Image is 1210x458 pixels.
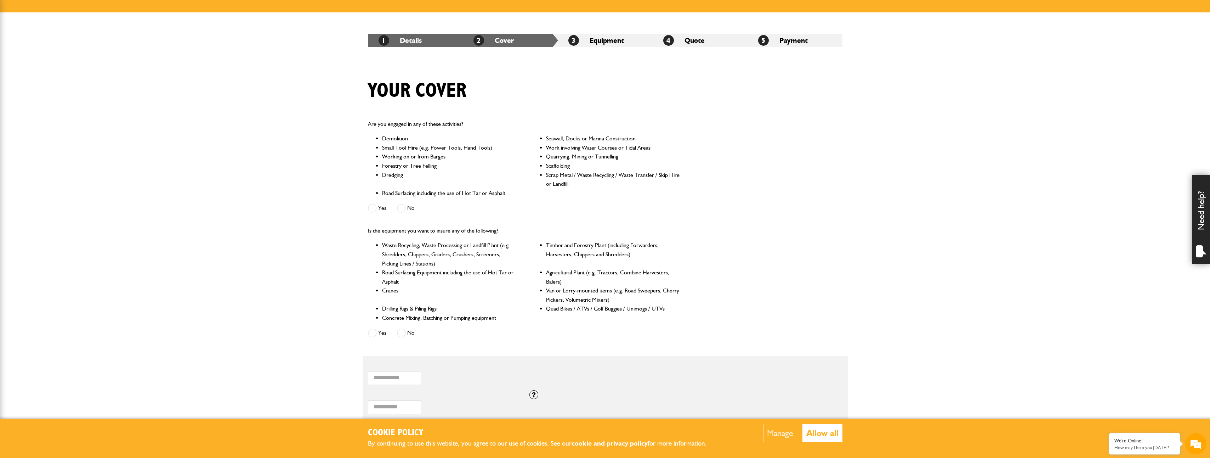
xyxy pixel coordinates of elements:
[368,438,718,449] p: By continuing to use this website, you agree to our use of cookies. See our for more information.
[546,241,680,268] li: Timber and Forestry Plant (including Forwarders, Harvesters, Chippers and Shredders)
[763,424,797,442] button: Manage
[382,304,516,313] li: Drilling Rigs & Piling Rigs
[382,189,516,198] li: Road Surfacing including the use of Hot Tar or Asphalt
[368,329,386,337] label: Yes
[568,35,579,46] span: 3
[382,171,516,189] li: Dredging
[546,268,680,286] li: Agricultural Plant (e.g. Tractors, Combine Harvesters, Balers)
[1192,175,1210,264] div: Need help?
[368,79,466,103] h1: Your cover
[1114,445,1175,450] p: How may I help you today?
[382,161,516,171] li: Forestry or Tree Felling
[382,134,516,143] li: Demolition
[382,143,516,152] li: Small Tool Hire (e.g. Power Tools, Hand Tools)
[379,35,389,46] span: 1
[546,143,680,152] li: Work involving Water Courses or Tidal Areas
[572,439,648,447] a: cookie and privacy policy
[546,286,680,304] li: Van or Lorry-mounted items (e.g. Road Sweepers, Cherry Pickers, Volumetric Mixers)
[653,34,748,47] li: Quote
[368,428,718,439] h2: Cookie Policy
[546,134,680,143] li: Seawall, Docks or Marina Construction
[397,204,415,213] label: No
[473,35,484,46] span: 2
[1114,438,1175,444] div: We're Online!
[663,35,674,46] span: 4
[758,35,769,46] span: 5
[546,171,680,189] li: Scrap Metal / Waste Recycling / Waste Transfer / Skip Hire or Landfill
[546,161,680,171] li: Scaffolding
[382,268,516,286] li: Road Surfacing Equipment including the use of Hot Tar or Asphalt
[463,34,558,47] li: Cover
[802,424,842,442] button: Allow all
[368,226,681,235] p: Is the equipment you want to insure any of the following?
[558,34,653,47] li: Equipment
[546,152,680,161] li: Quarrying, Mining or Tunnelling
[368,119,681,129] p: Are you engaged in any of these activities?
[397,329,415,337] label: No
[382,286,516,304] li: Cranes
[379,36,422,45] a: 1Details
[368,204,386,213] label: Yes
[748,34,842,47] li: Payment
[382,313,516,323] li: Concrete Mixing, Batching or Pumping equipment
[382,241,516,268] li: Waste Recycling, Waste Processing or Landfill Plant (e.g. Shredders, Chippers, Graders, Crushers,...
[382,152,516,161] li: Working on or from Barges
[546,304,680,313] li: Quad Bikes / ATVs / Golf Buggies / Unimogs / UTVs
